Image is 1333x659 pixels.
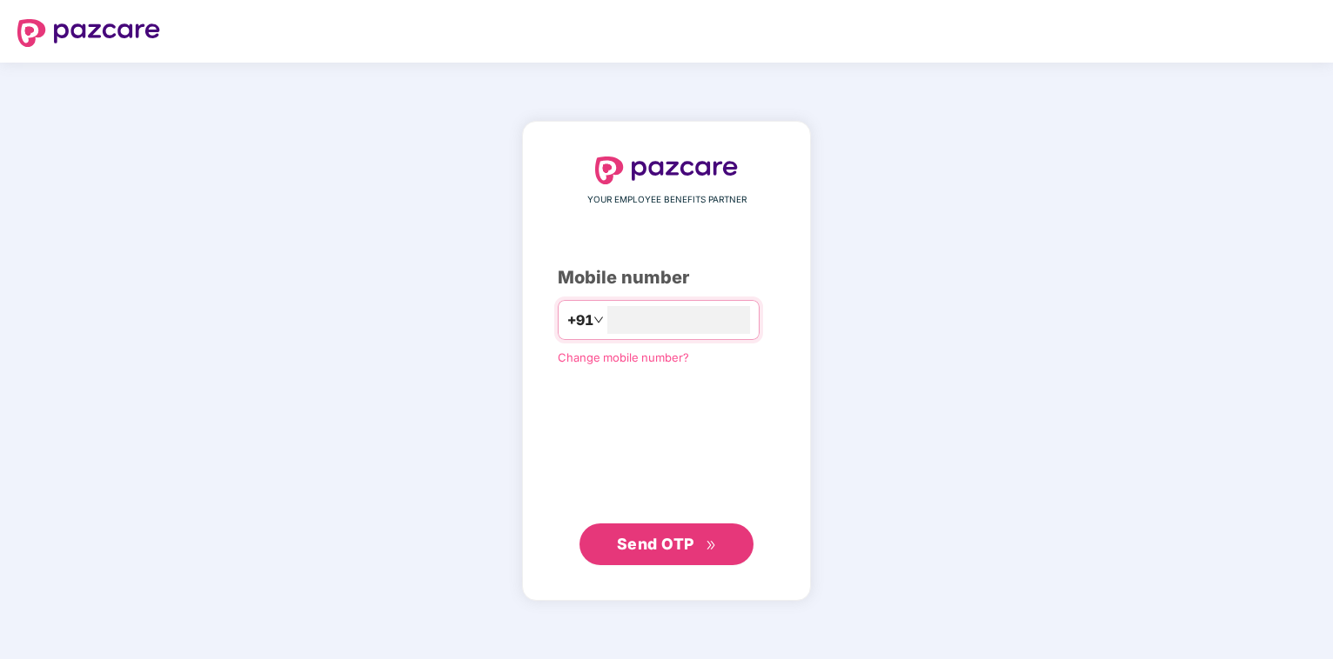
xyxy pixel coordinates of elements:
[587,193,747,207] span: YOUR EMPLOYEE BENEFITS PARTNER
[558,350,689,364] a: Change mobile number?
[593,315,604,325] span: down
[567,310,593,331] span: +91
[558,264,775,291] div: Mobile number
[706,540,717,551] span: double-right
[617,535,694,553] span: Send OTP
[17,19,160,47] img: logo
[595,156,738,184] img: logo
[579,523,754,565] button: Send OTPdouble-right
